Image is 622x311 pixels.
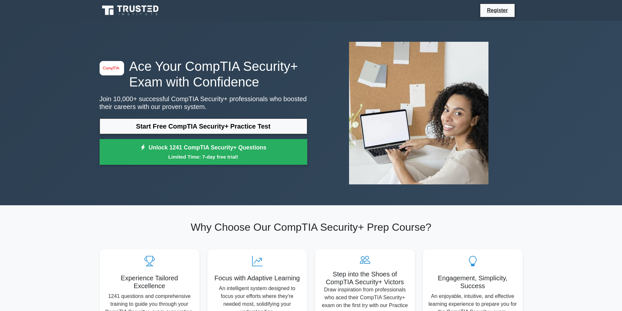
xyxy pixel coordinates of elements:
[100,139,307,165] a: Unlock 1241 CompTIA Security+ QuestionsLimited Time: 7-day free trial!
[100,95,307,111] p: Join 10,000+ successful CompTIA Security+ professionals who boosted their careers with our proven...
[105,274,194,290] h5: Experience Tailored Excellence
[428,274,518,290] h5: Engagement, Simplicity, Success
[100,58,307,90] h1: Ace Your CompTIA Security+ Exam with Confidence
[108,153,299,161] small: Limited Time: 7-day free trial!
[100,118,307,134] a: Start Free CompTIA Security+ Practice Test
[320,270,410,286] h5: Step into the Shoes of CompTIA Security+ Victors
[483,6,512,14] a: Register
[100,221,523,233] h2: Why Choose Our CompTIA Security+ Prep Course?
[213,274,302,282] h5: Focus with Adaptive Learning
